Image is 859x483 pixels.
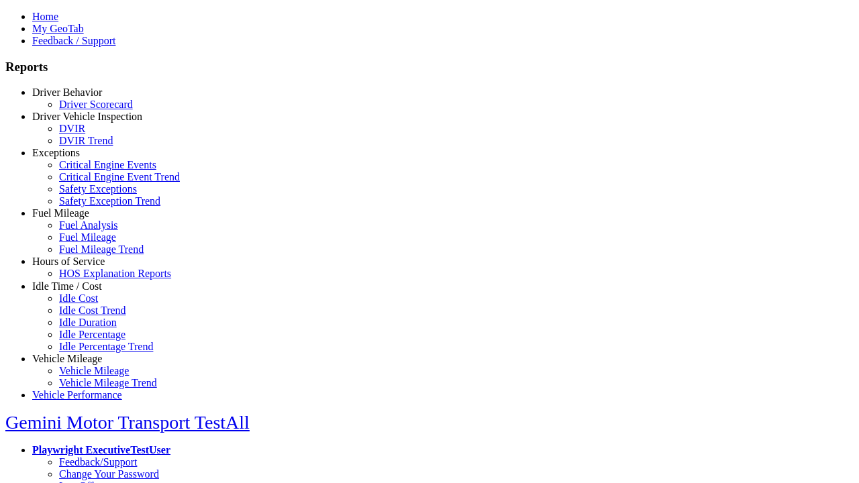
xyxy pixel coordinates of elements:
a: Safety Exceptions [59,183,137,195]
a: Driver Behavior [32,87,102,98]
a: DVIR Trend [59,135,113,146]
a: Critical Engine Event Trend [59,171,180,182]
a: Vehicle Mileage [32,353,102,364]
a: Feedback/Support [59,456,137,468]
a: Idle Duration [59,317,117,328]
a: HOS Violation Audit Reports [59,280,186,291]
a: Vehicle Mileage [59,365,129,376]
a: Driver Vehicle Inspection [32,111,142,122]
a: Vehicle Mileage Trend [59,377,157,388]
a: Gemini Motor Transport TestAll [5,412,250,433]
a: Exceptions [32,147,80,158]
a: Fuel Mileage Trend [59,244,144,255]
a: Home [32,11,58,22]
a: Fuel Analysis [59,219,118,231]
a: Change Your Password [59,468,159,480]
a: Idle Time / Cost [32,280,102,292]
h3: Reports [5,60,854,74]
a: Idle Percentage Trend [59,341,153,352]
a: Idle Cost Trend [59,305,126,316]
a: Vehicle Performance [32,389,122,400]
a: Critical Engine Events [59,159,156,170]
a: Safety Exception Trend [59,195,160,207]
a: Idle Percentage [59,329,125,340]
a: HOS Explanation Reports [59,268,171,279]
a: Feedback / Support [32,35,115,46]
a: Hours of Service [32,256,105,267]
a: Driver Scorecard [59,99,133,110]
a: My GeoTab [32,23,84,34]
a: Fuel Mileage [59,231,116,243]
a: Idle Cost [59,292,98,304]
a: Playwright ExecutiveTestUser [32,444,170,455]
a: DVIR [59,123,85,134]
a: Fuel Mileage [32,207,89,219]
